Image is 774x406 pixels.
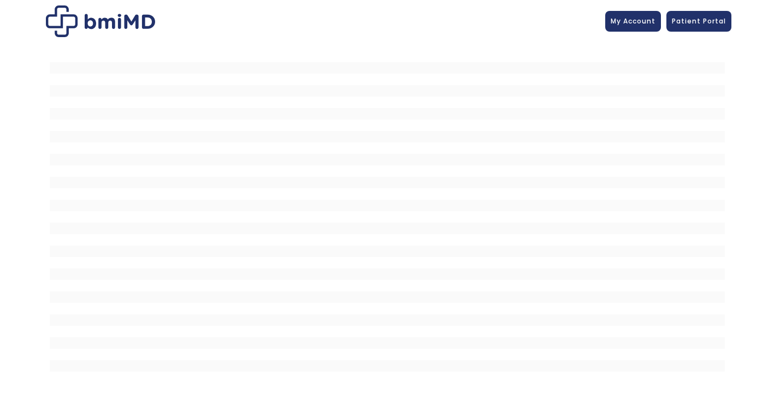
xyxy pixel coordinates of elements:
span: Patient Portal [672,16,726,26]
a: My Account [605,11,661,32]
a: Patient Portal [666,11,731,32]
span: My Account [611,16,655,26]
img: Patient Messaging Portal [46,5,155,37]
iframe: MDI Patient Messaging Portal [50,51,725,378]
